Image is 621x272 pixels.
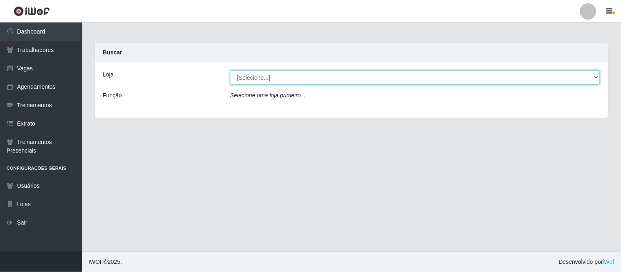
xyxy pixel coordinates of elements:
[88,259,104,265] span: IWOF
[103,91,122,100] label: Função
[103,49,122,56] strong: Buscar
[88,258,122,266] span: © 2025 .
[559,258,614,266] span: Desenvolvido por
[103,70,113,79] label: Loja
[14,6,50,16] img: CoreUI Logo
[230,92,305,99] i: Selecione uma loja primeiro...
[603,259,614,265] a: iWof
